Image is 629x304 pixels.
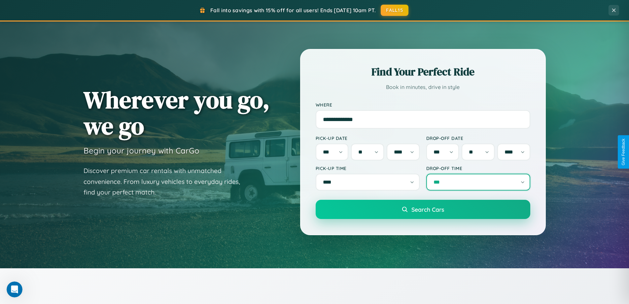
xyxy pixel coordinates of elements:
[426,165,530,171] label: Drop-off Time
[316,135,420,141] label: Pick-up Date
[621,139,626,165] div: Give Feedback
[381,5,408,16] button: FALL15
[316,200,530,219] button: Search Cars
[316,102,530,108] label: Where
[84,146,199,155] h3: Begin your journey with CarGo
[316,65,530,79] h2: Find Your Perfect Ride
[316,82,530,92] p: Book in minutes, drive in style
[426,135,530,141] label: Drop-off Date
[411,206,444,213] span: Search Cars
[316,165,420,171] label: Pick-up Time
[84,87,270,139] h1: Wherever you go, we go
[84,165,249,198] p: Discover premium car rentals with unmatched convenience. From luxury vehicles to everyday rides, ...
[210,7,376,14] span: Fall into savings with 15% off for all users! Ends [DATE] 10am PT.
[7,282,22,297] iframe: Intercom live chat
